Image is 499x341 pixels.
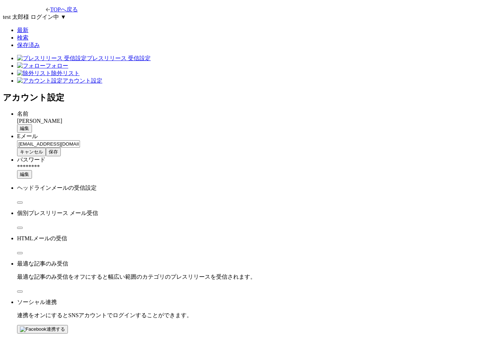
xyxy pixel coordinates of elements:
button: キャンセル [17,148,46,156]
p: 最適な記事のみ受信 [17,260,496,268]
div: 様 ログイン中 ▼ [3,14,496,21]
button: 編集 [17,124,32,133]
p: 個別プレスリリース メール受信 [17,210,496,217]
span: 保存 [49,149,58,154]
span: 編集 [20,126,29,131]
button: 連携する [17,325,68,334]
nav: サイドメニュー [3,55,496,85]
span: 除外リスト [51,70,80,76]
a: プレスリリース 受信設定プレスリリース 受信設定 [17,55,496,62]
span: プレスリリース 受信設定 [87,55,151,61]
label: Eメール [17,133,38,139]
p: ソーシャル連携 [17,299,496,306]
p: HTMLメールの受信 [17,235,496,242]
a: アカウント設定アカウント設定 [17,77,496,85]
div: [PERSON_NAME] [17,118,496,124]
a: 検索 [17,35,28,41]
span: アカウント設定 [63,78,102,84]
a: 除外リスト除外リスト [17,70,496,77]
a: 最新 [17,27,28,33]
span: キャンセル [20,149,43,154]
img: プレスリリース 受信設定 [17,55,87,62]
p: ヘッドラインメールの受信設定 [17,184,496,192]
span: 連携する [47,326,65,332]
h2: アカウント設定 [3,92,496,103]
img: 除外リスト [17,70,51,77]
img: フォロー [17,62,45,70]
span: フォロー [45,63,68,69]
p: 最適な記事のみ受信をオフにすると幅広い範囲のカテゴリのプレスリリースを受信されます。 [17,273,496,281]
span: test 太郎 [3,14,23,20]
span: 編集 [20,172,29,177]
img: Facebook [20,326,47,332]
p: 連携をオンにするとSNSアカウントでログインすることができます。 [17,312,496,319]
a: フォローフォロー [17,62,496,70]
div: パスワード [17,156,496,164]
a: PR TIMESのトップページはこちら [46,6,78,12]
a: 保存済み [17,42,40,48]
button: 編集 [17,170,32,179]
button: 保存 [46,148,61,156]
a: PR TIMESのトップページはこちら [3,6,46,12]
img: アカウント設定 [17,77,63,85]
div: 名前 [17,110,496,118]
